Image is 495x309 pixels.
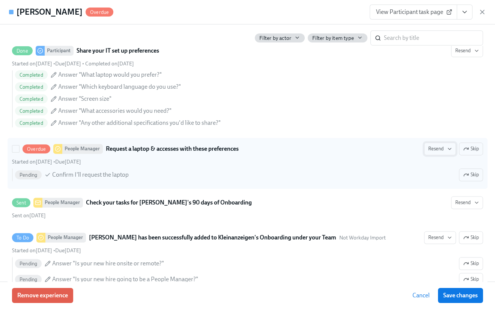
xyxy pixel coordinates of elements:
[15,261,42,267] span: Pending
[376,8,451,16] span: View Participant task page
[463,276,479,283] span: Skip
[12,60,134,67] div: • •
[12,247,52,254] span: Monday, October 13th 2025, 9:01 am
[339,234,386,241] span: This task uses the "Not Workday Import" audience
[459,273,483,286] button: To DoPeople Manager[PERSON_NAME] has been successfully added to Kleinanzeigen's Onboarding under ...
[459,231,483,244] button: To DoPeople Manager[PERSON_NAME] has been successfully added to Kleinanzeigen's Onboarding under ...
[15,96,48,102] span: Completed
[12,61,52,67] span: Monday, October 6th 2025, 10:23 am
[457,5,472,20] button: View task page
[15,108,48,114] span: Completed
[62,144,103,154] div: People Manager
[89,233,336,242] strong: [PERSON_NAME] has been successfully added to Kleinanzeigen's Onboarding under your Team
[451,196,483,209] button: SentPeople ManagerCheck your tasks for [PERSON_NAME]'s 90 days of OnboardingSent on[DATE]
[428,234,452,241] span: Resend
[23,146,50,152] span: Overdue
[58,71,162,79] span: Answer "What laptop would you prefer?"
[12,212,46,219] span: Monday, October 13th 2025, 9:01 am
[12,158,81,165] div: •
[52,275,198,283] span: Answer "Is your new hire going to be a People Manager?"
[52,259,164,268] span: Answer "Is your new hire onsite or remote?"
[384,30,483,45] input: Search by title
[42,198,83,208] div: People Manager
[463,234,479,241] span: Skip
[15,172,42,178] span: Pending
[451,44,483,57] button: DoneParticipantShare your IT set up preferencesStarted on[DATE] •Due[DATE] • Completed on[DATE]Co...
[412,292,430,299] span: Cancel
[15,277,42,282] span: Pending
[15,120,48,126] span: Completed
[55,247,81,254] span: Saturday, October 18th 2025, 9:00 am
[407,288,435,303] button: Cancel
[45,46,74,56] div: Participant
[77,46,159,55] strong: Share your IT set up preferences
[428,145,452,153] span: Resend
[308,33,367,42] button: Filter by item type
[455,47,479,55] span: Resend
[15,72,48,78] span: Completed
[255,33,305,42] button: Filter by actor
[12,288,73,303] button: Remove experience
[86,9,113,15] span: Overdue
[85,61,134,67] span: Completed on [DATE]
[12,159,52,165] span: Monday, October 6th 2025, 10:23 am
[438,288,483,303] button: Save changes
[45,233,86,242] div: People Manager
[17,6,83,18] h4: [PERSON_NAME]
[443,292,478,299] span: Save changes
[55,159,81,165] span: Thursday, October 9th 2025, 10:23 am
[424,142,456,155] button: OverduePeople ManagerRequest a laptop & accesses with these preferencesSkipStarted on[DATE] •Due[...
[58,95,111,103] span: Answer "Screen size"
[12,247,81,254] div: •
[86,198,252,207] strong: Check your tasks for [PERSON_NAME]'s 90 days of Onboarding
[455,199,479,206] span: Resend
[463,171,479,179] span: Skip
[55,61,81,67] span: Wednesday, October 8th 2025, 10:22 am
[459,142,483,155] button: OverduePeople ManagerRequest a laptop & accesses with these preferencesResendStarted on[DATE] •Du...
[15,84,48,90] span: Completed
[52,171,129,179] span: Confirm I'll request the laptop
[12,235,33,241] span: To Do
[370,5,457,20] a: View Participant task page
[459,257,483,270] button: To DoPeople Manager[PERSON_NAME] has been successfully added to Kleinanzeigen's Onboarding under ...
[58,83,181,91] span: Answer "Which keyboard language do you use?"
[259,35,291,42] span: Filter by actor
[58,119,221,127] span: Answer "Any other additional specifications you'd like to share?"
[463,145,479,153] span: Skip
[312,35,354,42] span: Filter by item type
[12,48,33,54] span: Done
[459,168,483,181] button: OverduePeople ManagerRequest a laptop & accesses with these preferencesResendSkipStarted on[DATE]...
[106,144,239,153] strong: Request a laptop & accesses with these preferences
[424,231,456,244] button: To DoPeople Manager[PERSON_NAME] has been successfully added to Kleinanzeigen's Onboarding under ...
[17,292,68,299] span: Remove experience
[12,200,30,206] span: Sent
[58,107,172,115] span: Answer "What accessories would you need?"
[463,260,479,267] span: Skip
